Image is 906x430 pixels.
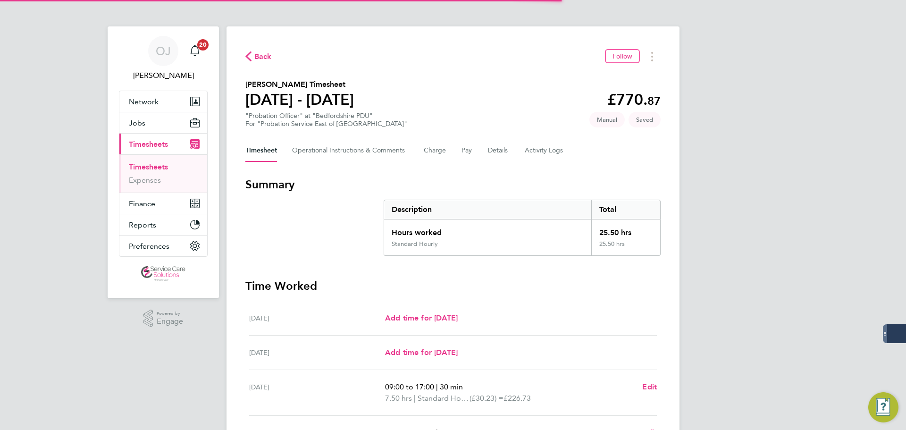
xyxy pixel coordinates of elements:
[119,193,207,214] button: Finance
[156,45,171,57] span: OJ
[591,219,660,240] div: 25.50 hrs
[245,120,407,128] div: For "Probation Service East of [GEOGRAPHIC_DATA]"
[119,266,208,281] a: Go to home page
[461,139,473,162] button: Pay
[424,139,446,162] button: Charge
[157,310,183,318] span: Powered by
[385,382,434,391] span: 09:00 to 17:00
[249,312,385,324] div: [DATE]
[129,242,169,251] span: Preferences
[589,112,625,127] span: This timesheet was manually created.
[245,90,354,109] h1: [DATE] - [DATE]
[254,51,272,62] span: Back
[129,220,156,229] span: Reports
[642,381,657,393] a: Edit
[249,347,385,358] div: [DATE]
[644,49,661,64] button: Timesheets Menu
[385,348,458,357] span: Add time for [DATE]
[185,36,204,66] a: 20
[197,39,209,51] span: 20
[488,139,510,162] button: Details
[612,52,632,60] span: Follow
[384,200,661,256] div: Summary
[119,36,208,81] a: OJ[PERSON_NAME]
[525,139,564,162] button: Activity Logs
[414,394,416,403] span: |
[143,310,184,328] a: Powered byEngage
[245,278,661,294] h3: Time Worked
[385,394,412,403] span: 7.50 hrs
[503,394,531,403] span: £226.73
[245,177,661,192] h3: Summary
[591,200,660,219] div: Total
[470,394,503,403] span: (£30.23) =
[629,112,661,127] span: This timesheet is Saved.
[119,70,208,81] span: Oliver Jefferson
[129,118,145,127] span: Jobs
[385,312,458,324] a: Add time for [DATE]
[245,112,407,128] div: "Probation Officer" at "Bedfordshire PDU"
[108,26,219,298] nav: Main navigation
[245,51,272,62] button: Back
[129,97,159,106] span: Network
[436,382,438,391] span: |
[642,382,657,391] span: Edit
[245,79,354,90] h2: [PERSON_NAME] Timesheet
[607,91,661,109] app-decimal: £770.
[384,200,591,219] div: Description
[141,266,185,281] img: servicecare-logo-retina.png
[129,176,161,185] a: Expenses
[440,382,463,391] span: 30 min
[605,49,640,63] button: Follow
[418,393,470,404] span: Standard Hourly
[868,392,898,422] button: Engage Resource Center
[392,240,438,248] div: Standard Hourly
[119,214,207,235] button: Reports
[119,154,207,193] div: Timesheets
[249,381,385,404] div: [DATE]
[385,347,458,358] a: Add time for [DATE]
[129,199,155,208] span: Finance
[119,91,207,112] button: Network
[119,236,207,256] button: Preferences
[385,313,458,322] span: Add time for [DATE]
[245,139,277,162] button: Timesheet
[119,134,207,154] button: Timesheets
[129,140,168,149] span: Timesheets
[384,219,591,240] div: Hours worked
[591,240,660,255] div: 25.50 hrs
[119,112,207,133] button: Jobs
[292,139,409,162] button: Operational Instructions & Comments
[647,94,661,108] span: 87
[157,318,183,326] span: Engage
[129,162,168,171] a: Timesheets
